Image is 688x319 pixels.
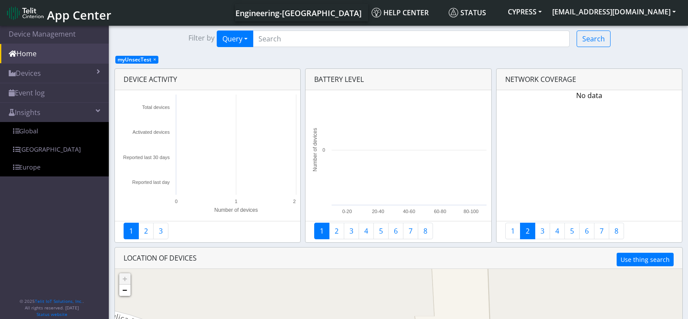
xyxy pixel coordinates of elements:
a: 5 [564,223,580,239]
text: 60-80 [434,209,446,214]
p: All rights reserved. [DATE] [20,305,84,311]
a: 7 [594,223,609,239]
a: 1 [124,223,139,239]
a: 2 [138,223,154,239]
text: 80-100 [463,209,478,214]
span: App Center [47,7,111,23]
nav: Quick view paging [314,223,483,239]
a: 3 [153,223,168,239]
button: Close [153,57,156,62]
input: Search... [253,31,570,47]
button: Query [217,31,253,47]
a: 1 [314,223,329,239]
button: Use thing search [617,253,674,266]
text: 0 [175,199,177,204]
div: Battery level [305,69,491,90]
text: 0-20 [342,209,352,214]
button: Search [577,31,611,47]
tspan: Number of devices [214,207,258,213]
a: Status [445,4,503,21]
tspan: Number of devices [312,128,318,171]
div: Device activity [115,69,301,90]
a: App Center [7,3,110,22]
a: 8 [609,223,624,239]
nav: Quick view paging [505,223,674,239]
a: Zoom out [119,285,131,296]
button: CYPRESS [503,4,547,20]
a: Zoom in [119,273,131,285]
div: Network coverage [497,69,682,90]
a: 2 [520,223,535,239]
div: LOCATION OF DEVICES [115,248,682,269]
tspan: Reported last 30 days [123,155,170,160]
a: Status website [37,311,67,317]
a: 3 [344,223,359,239]
text: 0 [322,147,325,153]
text: 2 [293,199,295,204]
button: [EMAIL_ADDRESS][DOMAIN_NAME] [547,4,681,20]
a: Telit IoT Solutions, Inc. [35,298,83,304]
a: 4 [359,223,374,239]
a: Help center [368,4,445,21]
tspan: Total devices [142,105,170,110]
a: 8 [418,223,433,239]
p: No data [567,90,611,112]
a: 3 [535,223,550,239]
span: × [153,56,156,63]
nav: Summary paging [124,223,292,239]
text: 40-60 [403,209,415,214]
a: 1 [505,223,520,239]
a: 7 [403,223,418,239]
a: 6 [579,223,594,239]
span: Filter by [188,33,215,45]
span: myUnsecTest [115,56,158,64]
a: 5 [373,223,389,239]
img: status.svg [449,8,458,17]
text: 20-40 [372,209,384,214]
tspan: Activated devices [132,129,170,135]
a: 2 [329,223,344,239]
img: knowledge.svg [372,8,381,17]
text: 1 [235,199,237,204]
span: Status [449,8,486,17]
span: Engineering-[GEOGRAPHIC_DATA] [235,8,362,18]
a: Your current platform instance [235,4,361,21]
img: logo-telit-cinterion-gw-new.png [7,6,44,20]
a: 6 [388,223,403,239]
a: 4 [550,223,565,239]
span: Help center [372,8,429,17]
tspan: Reported last day [132,180,170,185]
p: © 2025 . [20,298,84,305]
